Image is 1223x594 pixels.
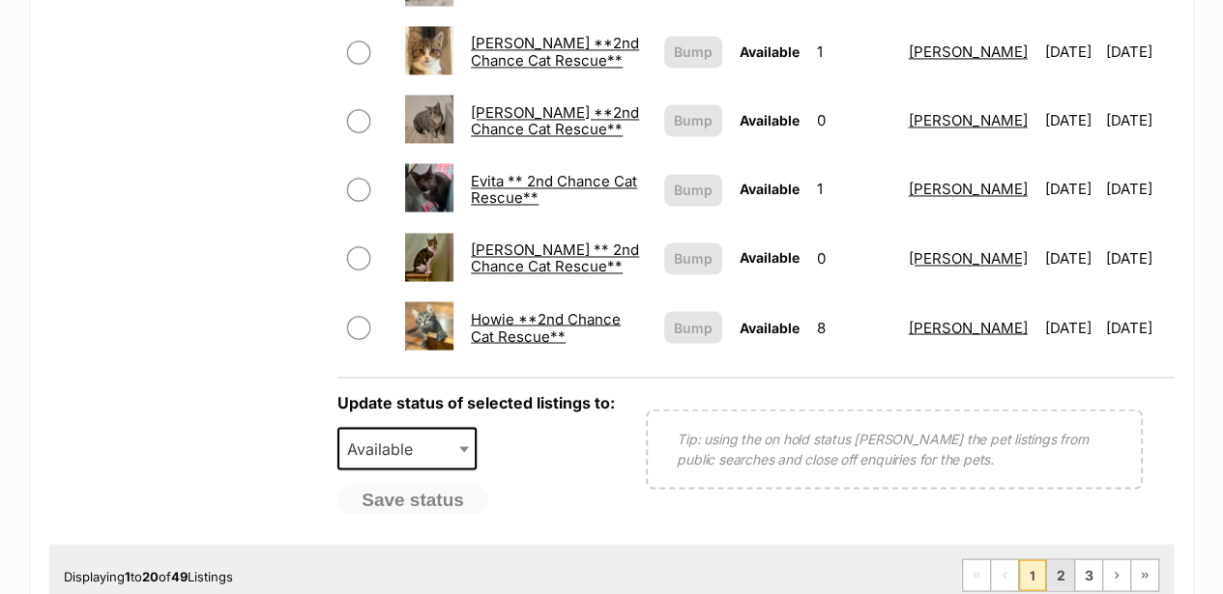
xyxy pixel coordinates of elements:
[674,42,713,62] span: Bump
[471,34,639,69] a: [PERSON_NAME] **2nd Chance Cat Rescue**
[1105,225,1172,292] td: [DATE]
[142,568,159,583] strong: 20
[337,484,488,515] button: Save status
[1037,156,1104,222] td: [DATE]
[991,559,1018,590] span: Previous page
[909,249,1028,268] a: [PERSON_NAME]
[1105,18,1172,85] td: [DATE]
[963,559,990,590] span: First page
[471,309,621,344] a: Howie **2nd Chance Cat Rescue**
[909,111,1028,129] a: [PERSON_NAME]
[339,435,432,462] span: Available
[674,317,713,337] span: Bump
[1037,87,1104,154] td: [DATE]
[740,249,800,266] span: Available
[962,558,1159,591] nav: Pagination
[1131,559,1158,590] a: Last page
[909,180,1028,198] a: [PERSON_NAME]
[664,36,722,68] button: Bump
[664,174,722,206] button: Bump
[405,233,453,281] img: Hackett ** 2nd Chance Cat Rescue**
[1037,225,1104,292] td: [DATE]
[664,242,722,274] button: Bump
[125,568,131,583] strong: 1
[1047,559,1074,590] a: Page 2
[809,18,899,85] td: 1
[740,112,800,128] span: Available
[740,181,800,197] span: Available
[909,318,1028,336] a: [PERSON_NAME]
[1105,87,1172,154] td: [DATE]
[1105,156,1172,222] td: [DATE]
[674,180,713,200] span: Bump
[1075,559,1102,590] a: Page 3
[809,156,899,222] td: 1
[809,225,899,292] td: 0
[171,568,188,583] strong: 49
[471,103,639,138] a: [PERSON_NAME] **2nd Chance Cat Rescue**
[664,311,722,343] button: Bump
[809,87,899,154] td: 0
[1105,294,1172,360] td: [DATE]
[909,42,1028,61] a: [PERSON_NAME]
[740,319,800,335] span: Available
[664,104,722,136] button: Bump
[337,392,615,411] label: Update status of selected listings to:
[677,428,1112,468] p: Tip: using the on hold status [PERSON_NAME] the pet listings from public searches and close off e...
[1037,294,1104,360] td: [DATE]
[674,110,713,130] span: Bump
[1103,559,1130,590] a: Next page
[1037,18,1104,85] td: [DATE]
[337,427,477,469] span: Available
[674,248,713,269] span: Bump
[471,240,639,275] a: [PERSON_NAME] ** 2nd Chance Cat Rescue**
[809,294,899,360] td: 8
[1019,559,1046,590] span: Page 1
[740,43,800,60] span: Available
[64,568,233,583] span: Displaying to of Listings
[471,172,637,207] a: Evita ** 2nd Chance Cat Rescue**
